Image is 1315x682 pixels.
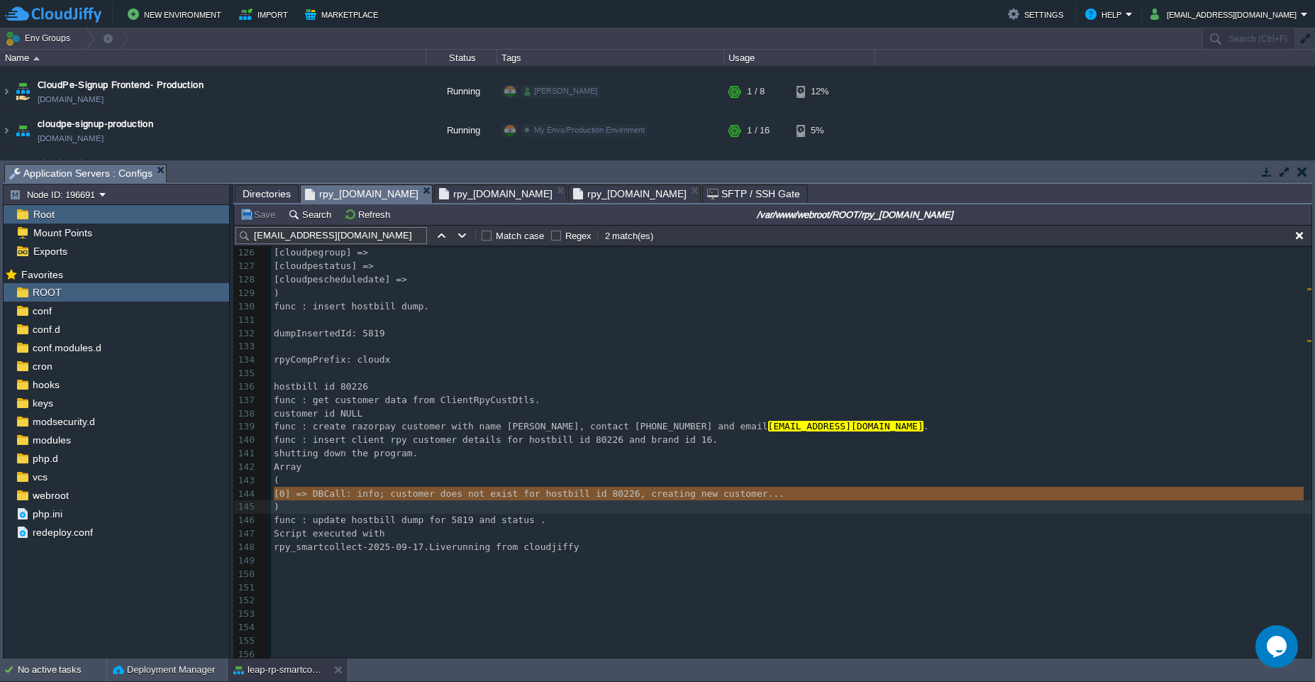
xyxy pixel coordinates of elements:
div: [PERSON_NAME] [521,85,600,98]
a: redeploy.conf [30,526,95,539]
a: modsecurity.d [30,415,97,428]
div: Usage [725,50,875,66]
span: rpyCompPrefix: cloudx [274,354,390,365]
a: [DOMAIN_NAME] [38,131,104,145]
div: 2 match(es) [604,229,655,243]
span: CloudPe-Signup Frontend- Production [38,78,204,92]
img: AMDAwAAAACH5BAEAAAAALAAAAAABAAEAAAICRAEAOw== [13,72,33,111]
span: cron [30,360,55,373]
a: [DOMAIN_NAME] [38,92,104,106]
div: 132 [234,327,258,341]
img: AMDAwAAAACH5BAEAAAAALAAAAAABAAEAAAICRAEAOw== [1,111,12,150]
span: rpy_smartcollect-2025-09-17.Liverunning from cloudjiffy [274,541,579,552]
span: func : update hostbill dump for 5819 and status . [274,515,546,525]
span: [cloudpegroup] => [274,247,368,258]
img: AMDAwAAAACH5BAEAAAAALAAAAAABAAEAAAICRAEAOw== [1,150,12,189]
div: 147 [234,527,258,541]
div: 154 [234,621,258,634]
span: conf [30,304,54,317]
a: cloudpe-signup-production [38,117,153,131]
span: modules [30,434,73,446]
div: 140 [234,434,258,447]
a: conf.modules.d [30,341,104,354]
div: 5% [797,111,843,150]
div: 129 [234,287,258,300]
button: Env Groups [5,28,75,48]
li: /var/www/webroot/ROOT/rpy_smartcollect-2025-09-17.Live [300,185,433,202]
div: 10% [797,150,843,189]
div: 137 [234,394,258,407]
span: ( [274,475,279,485]
a: Exports [30,245,70,258]
span: hostbill id 80226 [274,381,368,392]
span: My Envs/Production Envirnment [534,126,645,134]
img: AMDAwAAAACH5BAEAAAAALAAAAAABAAEAAAICRAEAOw== [13,111,33,150]
div: 1 / 16 [747,111,770,150]
a: conf.d [30,323,62,336]
button: Deployment Manager [113,663,215,677]
a: Root [30,208,57,221]
iframe: chat widget [1255,625,1301,668]
div: 143 [234,474,258,488]
span: vcs [30,471,50,483]
div: 133 [234,340,258,353]
div: 126 [234,246,258,260]
div: 156 [234,648,258,661]
button: Import [239,6,292,23]
div: 141 [234,447,258,461]
span: [0] => DBCall: info; customer does not exist for hostbill id 80226, creating new customer... [274,488,784,499]
button: [EMAIL_ADDRESS][DOMAIN_NAME] [1150,6,1301,23]
div: 136 [234,380,258,394]
label: Match case [496,231,544,241]
div: 128 [234,273,258,287]
a: Mount Points [30,226,94,239]
a: cloudpe-signup-test [38,156,125,170]
label: Regex [565,231,592,241]
div: 153 [234,607,258,621]
div: Running [426,111,497,150]
span: Array [274,461,301,472]
a: hooks [30,378,62,391]
span: rpy_[DOMAIN_NAME] [573,185,687,202]
a: keys [30,397,55,409]
img: AMDAwAAAACH5BAEAAAAALAAAAAABAAEAAAICRAEAOw== [1,72,12,111]
a: php.ini [30,507,65,520]
span: php.d [30,452,60,465]
button: Refresh [344,208,394,221]
div: 131 [234,314,258,327]
button: New Environment [128,6,226,23]
span: func : insert hostbill dump. [274,301,429,312]
div: 127 [234,260,258,273]
li: /var/www/webroot/ROOT/rpy_smartcollect-2025-09-16.Live [568,185,701,202]
button: Search [288,208,335,221]
span: shutting down the program. [274,448,418,458]
span: [cloudpescheduledate] => [274,274,407,285]
button: Save [240,208,279,221]
div: 139 [234,420,258,434]
img: AMDAwAAAACH5BAEAAAAALAAAAAABAAEAAAICRAEAOw== [13,150,33,189]
div: 138 [234,407,258,421]
span: Favorites [18,268,65,281]
div: 1 / 32 [747,150,770,189]
button: leap-rp-smartcollect [233,663,323,677]
span: ROOT [30,286,64,299]
div: Running [426,72,497,111]
div: Name [1,50,426,66]
div: 142 [234,461,258,474]
span: . [923,421,929,431]
div: Running [426,150,497,189]
span: func : create razorpay customer with name [PERSON_NAME], contact [PHONE_NUMBER] and email [274,421,768,431]
span: customer id NULL [274,408,362,419]
div: 148 [234,541,258,554]
span: func : insert client rpy customer details for hostbill id 80226 and brand id 16. [274,434,718,445]
div: No active tasks [18,659,106,681]
div: 145 [234,500,258,514]
img: CloudJiffy [5,6,101,23]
